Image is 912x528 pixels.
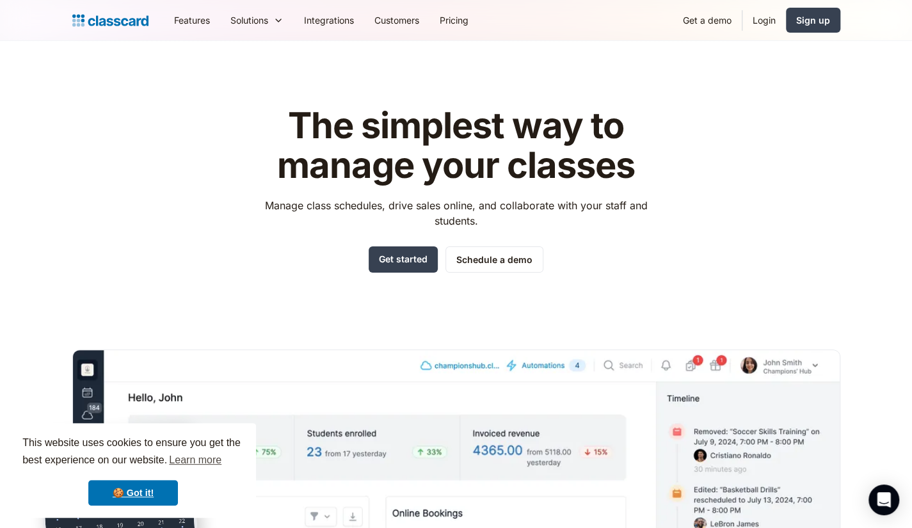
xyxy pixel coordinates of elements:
[364,6,429,35] a: Customers
[796,13,830,27] div: Sign up
[10,423,256,518] div: cookieconsent
[253,106,659,185] h1: The simplest way to manage your classes
[445,246,543,273] a: Schedule a demo
[167,451,223,470] a: learn more about cookies
[230,13,268,27] div: Solutions
[22,435,244,470] span: This website uses cookies to ensure you get the best experience on our website.
[220,6,294,35] div: Solutions
[294,6,364,35] a: Integrations
[88,480,178,506] a: dismiss cookie message
[253,198,659,228] p: Manage class schedules, drive sales online, and collaborate with your staff and students.
[673,6,742,35] a: Get a demo
[72,12,148,29] a: home
[868,484,899,515] div: Open Intercom Messenger
[786,8,840,33] a: Sign up
[164,6,220,35] a: Features
[429,6,479,35] a: Pricing
[742,6,786,35] a: Login
[369,246,438,273] a: Get started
